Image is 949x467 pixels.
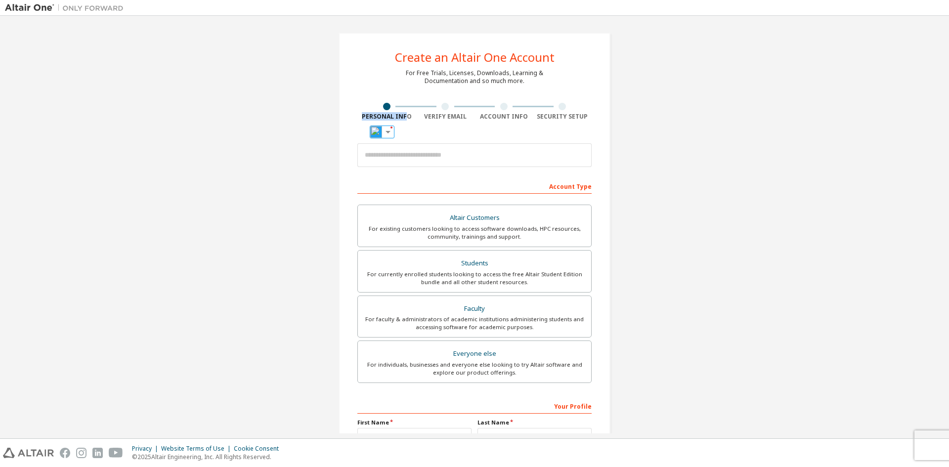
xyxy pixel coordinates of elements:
div: For individuals, businesses and everyone else looking to try Altair software and explore our prod... [364,361,585,377]
img: instagram.svg [76,448,86,458]
div: Cookie Consent [234,445,285,453]
div: For faculty & administrators of academic institutions administering students and accessing softwa... [364,315,585,331]
div: Verify Email [416,113,475,121]
div: Your Profile [357,398,592,414]
div: For Free Trials, Licenses, Downloads, Learning & Documentation and so much more. [406,69,543,85]
div: Everyone else [364,347,585,361]
div: Personal Info [357,113,416,121]
div: Account Info [474,113,533,121]
p: © 2025 Altair Engineering, Inc. All Rights Reserved. [132,453,285,461]
img: Altair One [5,3,129,13]
div: Security Setup [533,113,592,121]
div: Altair Customers [364,211,585,225]
label: Last Name [477,419,592,426]
div: Students [364,256,585,270]
img: linkedin.svg [92,448,103,458]
div: Faculty [364,302,585,316]
div: For currently enrolled students looking to access the free Altair Student Edition bundle and all ... [364,270,585,286]
label: First Name [357,419,472,426]
div: Website Terms of Use [161,445,234,453]
img: altair_logo.svg [3,448,54,458]
div: Account Type [357,178,592,194]
div: Privacy [132,445,161,453]
div: For existing customers looking to access software downloads, HPC resources, community, trainings ... [364,225,585,241]
img: youtube.svg [109,448,123,458]
div: Create an Altair One Account [395,51,555,63]
img: facebook.svg [60,448,70,458]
